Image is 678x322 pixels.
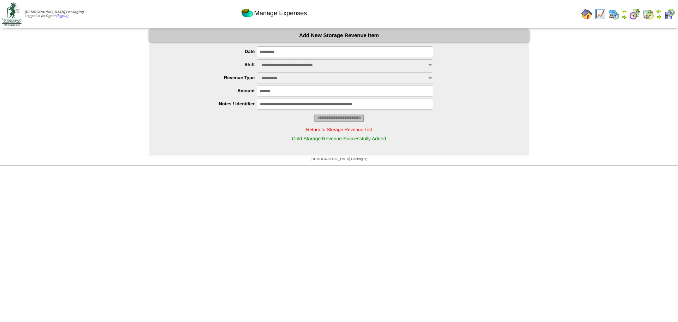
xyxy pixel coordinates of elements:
label: Shift [163,62,257,67]
span: Manage Expenses [254,10,307,17]
img: calendarcustomer.gif [664,8,675,20]
img: arrowleft.gif [656,8,662,14]
img: home.gif [581,8,593,20]
img: calendarblend.gif [629,8,641,20]
img: zoroco-logo-small.webp [2,2,22,26]
a: Return to Storage Revenue List [306,127,372,132]
img: calendarprod.gif [608,8,619,20]
div: Add New Storage Revenue Item [149,29,529,42]
img: arrowleft.gif [621,8,627,14]
span: [DEMOGRAPHIC_DATA] Packaging [310,157,367,161]
label: Date [163,49,257,54]
img: calendarinout.gif [643,8,654,20]
span: [DEMOGRAPHIC_DATA] Packaging [25,10,84,14]
img: line_graph.gif [595,8,606,20]
label: Amount [163,88,257,93]
a: (logout) [56,14,69,18]
div: Cold Storage Revenue Successfully Added [149,132,529,145]
img: arrowright.gif [656,14,662,20]
img: arrowright.gif [621,14,627,20]
label: Notes / Identifier [163,101,257,106]
img: pie_chart2.png [242,7,253,19]
label: Revenue Type [163,75,257,80]
span: Logged in as Dgroth [25,10,84,18]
